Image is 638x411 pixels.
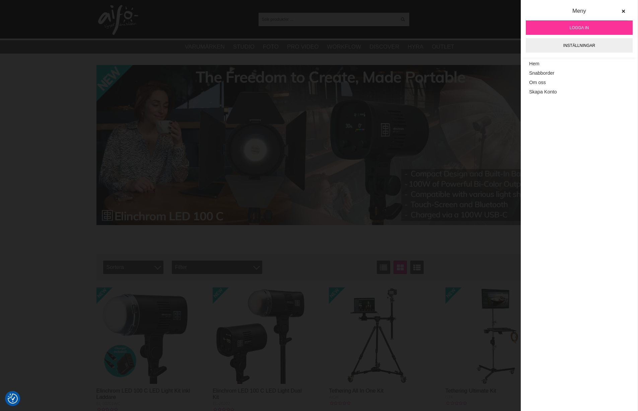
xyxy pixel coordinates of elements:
[96,388,190,400] a: Elinchrom LED 100 C LED Light Kit inkl Laddare
[259,14,397,24] input: Sök produkter ...
[410,261,424,274] a: Utökad listvisning
[327,43,361,51] a: Workflow
[213,388,302,400] a: Elinchrom LED 100 C LED Light Dual Kit
[408,43,423,51] a: Hyra
[287,43,318,51] a: Pro Video
[445,388,496,394] a: Tethering Ultimate Kit
[185,43,225,51] a: Varumärken
[329,400,350,406] div: Kundbetyg: 0
[526,20,633,35] a: Logga in
[377,261,390,274] a: Listvisning
[445,287,542,384] img: Tethering Ultimate Kit
[394,261,407,274] a: Fönstervisning
[96,65,542,225] img: Annons:002 banner-elin-led100c11390x.jpg
[445,400,467,406] div: Kundbetyg: 0
[103,261,163,274] span: Sortera
[329,287,425,384] img: Tethering All In One Kit
[8,393,18,405] button: Samtyckesinställningar
[526,38,633,53] a: Inställningar
[96,401,121,406] span: EL-20201WC
[529,69,629,78] a: Snabborder
[213,401,230,406] span: EL-20202
[263,43,279,51] a: Foto
[369,43,399,51] a: Discover
[570,25,589,31] span: Logga in
[233,43,255,51] a: Studio
[529,59,629,69] a: Hem
[432,43,454,51] a: Outlet
[96,287,193,384] img: Elinchrom LED 100 C LED Light Kit inkl Laddare
[529,78,629,87] a: Om oss
[8,394,18,404] img: Revisit consent button
[529,87,629,97] a: Skapa Konto
[172,261,262,274] div: Filter
[329,395,339,400] span: AIOK
[445,395,453,400] span: UTK
[329,388,383,394] a: Tethering All In One Kit
[531,7,628,20] div: Meny
[213,287,309,384] img: Elinchrom LED 100 C LED Light Dual Kit
[98,5,138,35] img: logo.png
